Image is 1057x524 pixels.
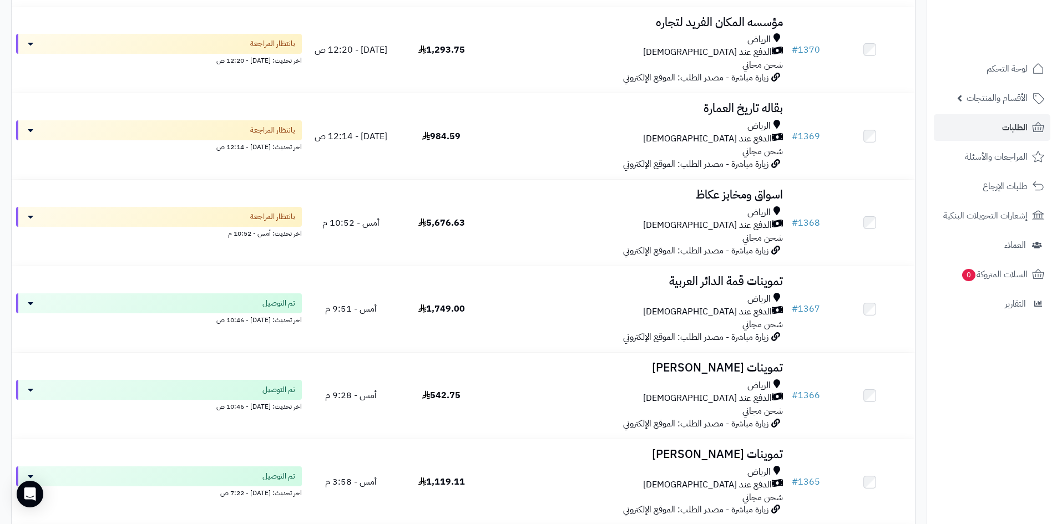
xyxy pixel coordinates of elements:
span: شحن مجاني [742,404,783,418]
a: الطلبات [934,114,1050,141]
h3: تموينات [PERSON_NAME] [491,362,783,374]
span: العملاء [1004,237,1026,253]
span: شحن مجاني [742,58,783,72]
span: المراجعات والأسئلة [965,149,1028,165]
a: #1366 [792,389,820,402]
span: الرياض [747,120,771,133]
a: #1368 [792,216,820,230]
span: [DATE] - 12:20 ص [315,43,387,57]
a: لوحة التحكم [934,55,1050,82]
span: شحن مجاني [742,491,783,504]
a: #1365 [792,475,820,489]
span: شحن مجاني [742,318,783,331]
span: أمس - 3:58 م [325,475,377,489]
span: 984.59 [422,130,461,143]
div: اخر تحديث: [DATE] - 12:20 ص [16,54,302,65]
span: الرياض [747,206,771,219]
span: # [792,43,798,57]
span: الدفع عند [DEMOGRAPHIC_DATA] [643,133,772,145]
h3: بقاله تاريخ العمارة [491,102,783,115]
span: زيارة مباشرة - مصدر الطلب: الموقع الإلكتروني [623,330,768,344]
span: إشعارات التحويلات البنكية [943,208,1028,223]
span: زيارة مباشرة - مصدر الطلب: الموقع الإلكتروني [623,157,768,171]
a: #1369 [792,130,820,143]
img: logo-2.png [982,29,1046,53]
span: تم التوصيل [262,384,295,395]
h3: تموينات [PERSON_NAME] [491,448,783,461]
h3: اسواق ومخابز عكاظ [491,189,783,201]
a: طلبات الإرجاع [934,173,1050,200]
span: التقارير [1005,296,1026,312]
span: السلات المتروكة [961,267,1028,282]
span: طلبات الإرجاع [983,179,1028,194]
a: #1370 [792,43,820,57]
a: العملاء [934,232,1050,258]
span: أمس - 9:28 م [325,389,377,402]
span: الطلبات [1002,120,1028,135]
h3: مؤسسه المكان الفريد لتجاره [491,16,783,29]
span: الرياض [747,293,771,306]
span: الرياض [747,33,771,46]
span: 1,119.11 [418,475,465,489]
a: إشعارات التحويلات البنكية [934,202,1050,229]
span: الرياض [747,379,771,392]
span: بانتظار المراجعة [250,211,295,222]
div: اخر تحديث: [DATE] - 10:46 ص [16,400,302,411]
span: الدفع عند [DEMOGRAPHIC_DATA] [643,46,772,59]
span: 5,676.63 [418,216,465,230]
span: الدفع عند [DEMOGRAPHIC_DATA] [643,392,772,405]
span: # [792,475,798,489]
span: [DATE] - 12:14 ص [315,130,387,143]
a: المراجعات والأسئلة [934,144,1050,170]
div: اخر تحديث: أمس - 10:52 م [16,227,302,238]
span: لوحة التحكم [987,61,1028,77]
span: الأقسام والمنتجات [967,90,1028,106]
span: زيارة مباشرة - مصدر الطلب: الموقع الإلكتروني [623,417,768,430]
div: Open Intercom Messenger [17,481,43,507]
a: #1367 [792,302,820,316]
span: زيارة مباشرة - مصدر الطلب: الموقع الإلكتروني [623,503,768,516]
span: الدفع عند [DEMOGRAPHIC_DATA] [643,306,772,318]
span: بانتظار المراجعة [250,38,295,49]
div: اخر تحديث: [DATE] - 12:14 ص [16,140,302,152]
a: التقارير [934,291,1050,317]
span: شحن مجاني [742,145,783,158]
div: اخر تحديث: [DATE] - 10:46 ص [16,313,302,325]
div: اخر تحديث: [DATE] - 7:22 ص [16,486,302,498]
span: زيارة مباشرة - مصدر الطلب: الموقع الإلكتروني [623,244,768,257]
span: الرياض [747,466,771,479]
a: السلات المتروكة0 [934,261,1050,288]
span: تم التوصيل [262,471,295,482]
span: أمس - 10:52 م [322,216,380,230]
span: شحن مجاني [742,231,783,245]
span: 0 [962,269,975,281]
span: # [792,216,798,230]
span: # [792,389,798,402]
span: تم التوصيل [262,298,295,309]
span: زيارة مباشرة - مصدر الطلب: الموقع الإلكتروني [623,71,768,84]
h3: تموينات قمة الدائر العربية [491,275,783,288]
span: # [792,302,798,316]
span: 542.75 [422,389,461,402]
span: بانتظار المراجعة [250,125,295,136]
span: أمس - 9:51 م [325,302,377,316]
span: 1,749.00 [418,302,465,316]
span: الدفع عند [DEMOGRAPHIC_DATA] [643,479,772,491]
span: # [792,130,798,143]
span: الدفع عند [DEMOGRAPHIC_DATA] [643,219,772,232]
span: 1,293.75 [418,43,465,57]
